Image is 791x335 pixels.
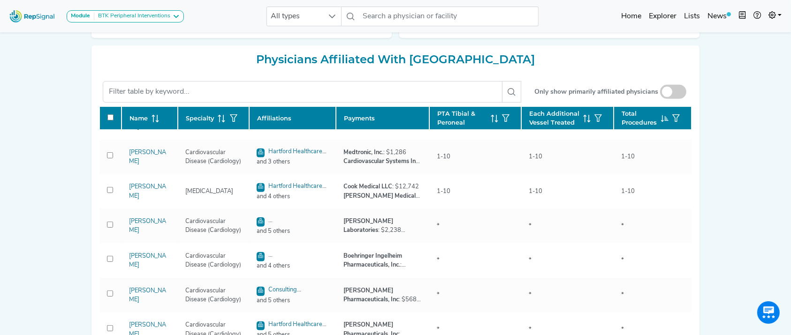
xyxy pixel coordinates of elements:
[343,148,422,157] div: : $1,286
[180,286,247,304] div: Cardiovascular Disease (Cardiology)
[343,193,420,208] strong: [PERSON_NAME] Medical Inc
[186,114,214,123] span: Specialty
[431,152,456,161] div: 1-10
[67,10,184,22] button: ModuleBTK Peripheral Interventions
[645,7,680,26] a: Explorer
[180,148,247,166] div: Cardiovascular Disease (Cardiology)
[180,187,239,196] div: [MEDICAL_DATA]
[343,253,402,268] strong: Boehringer Ingelheim Pharmaceuticals, Inc.
[251,261,334,270] span: and 4 others
[103,81,502,103] input: Filter table by keyword...
[180,252,247,269] div: Cardiovascular Disease (Cardiology)
[523,187,548,196] div: 1-10
[523,152,548,161] div: 1-10
[343,158,420,164] strong: Cardiovascular Systems Inc.
[680,7,704,26] a: Lists
[251,296,334,305] span: and 5 others
[257,287,301,304] a: Consulting Cardiologists Pc
[99,53,692,67] h2: Physicians Affiliated With [GEOGRAPHIC_DATA]
[129,149,166,164] a: [PERSON_NAME]
[622,109,657,127] span: Total Procedures
[251,227,334,236] span: and 5 others
[343,184,392,190] strong: Cook Medical LLC
[129,184,166,199] a: [PERSON_NAME]
[431,187,456,196] div: 1-10
[257,149,327,174] a: Hartford Healthcare Medical Group Specialists, PLLC
[257,183,327,209] a: Hartford Healthcare Medical Group Specialists, PLLC
[704,7,735,26] a: News
[344,114,375,123] span: Payments
[251,157,334,166] span: and 3 others
[343,217,422,235] div: : $2,238
[343,288,399,303] strong: [PERSON_NAME] Pharmaceuticals, Inc
[343,218,393,233] strong: [PERSON_NAME] Laboratories
[343,149,383,156] strong: Medtronic, Inc.
[129,253,166,268] a: [PERSON_NAME]
[180,217,247,235] div: Cardiovascular Disease (Cardiology)
[343,286,422,304] div: : $568
[94,13,170,20] div: BTK Peripheral Interventions
[616,187,640,196] div: 1-10
[343,157,422,166] div: : $1,009
[534,87,658,97] small: Only show primarily affiliated physicians
[257,114,291,123] span: Affiliations
[267,7,323,26] span: All types
[343,182,422,191] div: : $12,742
[617,7,645,26] a: Home
[529,109,579,127] span: Each Additional Vessel Treated
[343,252,422,269] div: : $28,917
[735,7,750,26] button: Intel Book
[71,13,90,19] strong: Module
[359,7,539,26] input: Search a physician or facility
[437,109,487,127] span: PTA Tibial & Peroneal
[343,192,422,201] div: : $8,091
[129,218,166,233] a: [PERSON_NAME]
[616,152,640,161] div: 1-10
[129,288,166,303] a: [PERSON_NAME]
[251,192,334,201] span: and 4 others
[129,114,148,123] span: Name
